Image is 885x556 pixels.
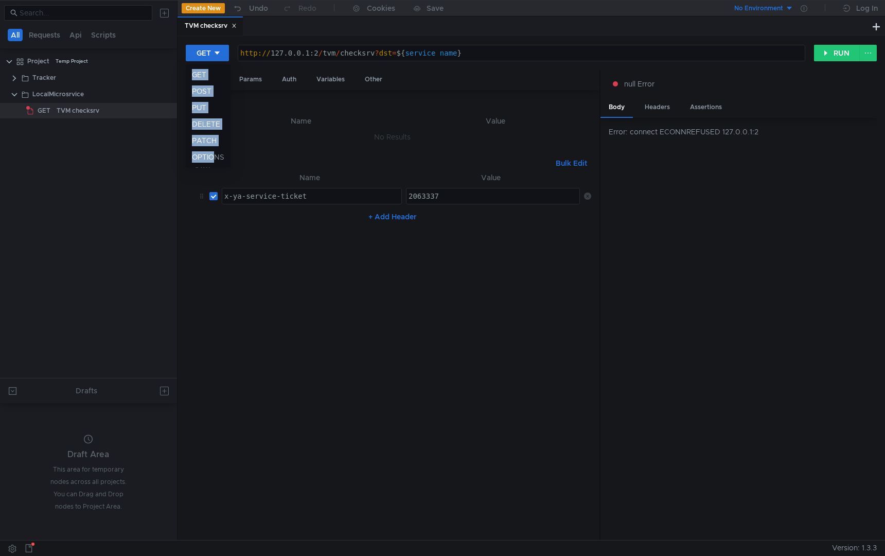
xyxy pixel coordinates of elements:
[186,99,231,116] li: PUT
[186,132,231,149] li: PATCH
[186,149,231,165] li: OPTIONS
[186,66,231,83] li: GET
[186,83,231,99] li: POST
[186,116,231,132] li: DELETE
